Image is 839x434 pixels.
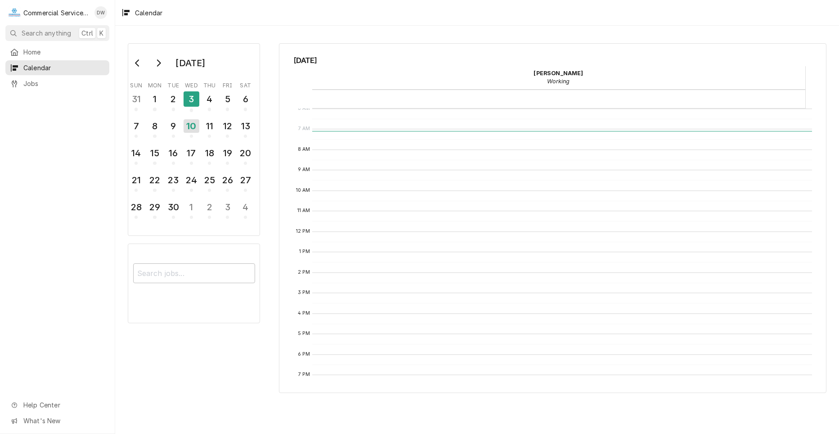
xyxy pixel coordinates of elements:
[133,255,255,293] div: Calendar Filters
[129,200,143,214] div: 28
[296,269,313,276] span: 2 PM
[184,119,199,133] div: 10
[220,173,234,187] div: 26
[296,125,313,132] span: 7 AM
[312,66,805,89] div: David Waite - Working
[184,146,198,160] div: 17
[238,200,252,214] div: 4
[81,28,93,38] span: Ctrl
[148,200,162,214] div: 29
[534,70,583,77] strong: [PERSON_NAME]
[166,119,180,133] div: 9
[184,173,198,187] div: 24
[127,79,145,90] th: Sunday
[148,119,162,133] div: 8
[220,146,234,160] div: 19
[166,92,180,106] div: 2
[128,244,260,323] div: Calendar Filters
[219,79,237,90] th: Friday
[182,79,200,90] th: Wednesday
[22,28,71,38] span: Search anything
[148,92,162,106] div: 1
[296,351,313,358] span: 6 PM
[294,54,812,66] span: [DATE]
[8,6,21,19] div: Commercial Service Co.'s Avatar
[5,60,109,75] a: Calendar
[166,146,180,160] div: 16
[294,187,313,194] span: 10 AM
[129,173,143,187] div: 21
[220,119,234,133] div: 12
[296,371,313,378] span: 7 PM
[149,56,167,70] button: Go to next month
[129,92,143,106] div: 31
[148,146,162,160] div: 15
[94,6,107,19] div: David Waite's Avatar
[296,166,313,173] span: 9 AM
[148,173,162,187] div: 22
[94,6,107,19] div: DW
[129,119,143,133] div: 7
[8,6,21,19] div: C
[238,146,252,160] div: 20
[145,79,164,90] th: Monday
[220,92,234,106] div: 5
[23,416,104,425] span: What's New
[296,289,313,296] span: 3 PM
[128,43,260,236] div: Calendar Day Picker
[5,398,109,412] a: Go to Help Center
[184,91,199,107] div: 3
[166,173,180,187] div: 23
[5,76,109,91] a: Jobs
[296,105,313,112] span: 6 AM
[296,146,313,153] span: 8 AM
[201,79,219,90] th: Thursday
[5,45,109,59] a: Home
[297,248,313,255] span: 1 PM
[5,413,109,428] a: Go to What's New
[133,263,255,283] input: Search jobs...
[238,92,252,106] div: 6
[237,79,255,90] th: Saturday
[99,28,103,38] span: K
[202,146,216,160] div: 18
[184,200,198,214] div: 1
[220,200,234,214] div: 3
[23,79,105,88] span: Jobs
[547,78,570,85] em: Working
[202,200,216,214] div: 2
[23,400,104,410] span: Help Center
[294,228,313,235] span: 12 PM
[5,25,109,41] button: Search anythingCtrlK
[238,119,252,133] div: 13
[202,92,216,106] div: 4
[23,63,105,72] span: Calendar
[202,119,216,133] div: 11
[296,310,313,317] span: 4 PM
[238,173,252,187] div: 27
[279,43,826,393] div: Calendar Calendar
[129,146,143,160] div: 14
[166,200,180,214] div: 30
[172,55,208,71] div: [DATE]
[164,79,182,90] th: Tuesday
[129,56,147,70] button: Go to previous month
[202,173,216,187] div: 25
[295,207,313,214] span: 11 AM
[296,330,313,337] span: 5 PM
[23,47,105,57] span: Home
[23,8,90,18] div: Commercial Service Co.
